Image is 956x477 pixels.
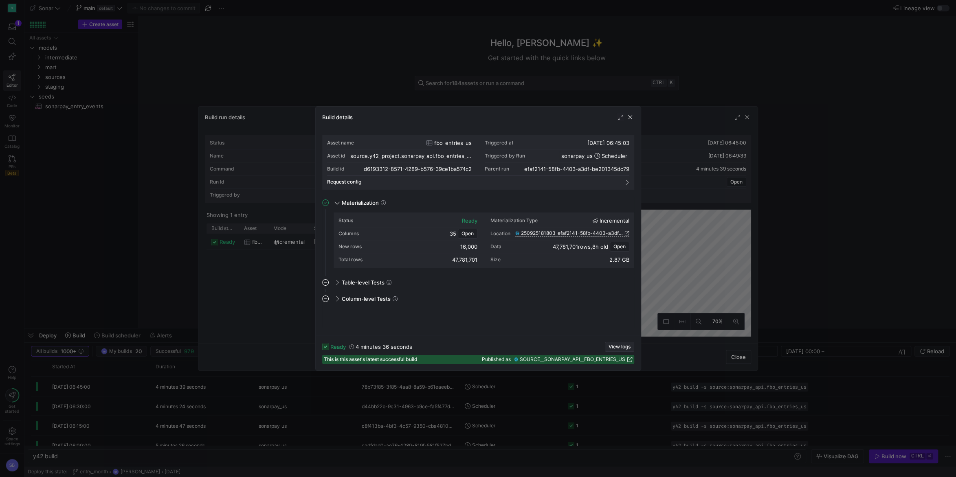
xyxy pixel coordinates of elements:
div: ready [462,217,477,224]
span: 8h old [592,243,608,250]
span: incremental [600,217,629,224]
span: Parent run [485,166,509,172]
button: Open [610,242,629,252]
span: [DATE] 06:45:03 [587,140,629,146]
span: sonarpay_us [561,153,593,159]
div: Asset name [327,140,354,146]
span: 47,781,701 rows [553,243,591,250]
span: Published as [482,357,511,362]
div: Status [338,218,353,223]
span: 250925181803_efaf2141-58fb-4403-a3df-be201345dc79 [521,230,623,236]
div: 16,000 [460,243,477,250]
button: Open [458,229,477,238]
div: 2.87 GB [609,256,629,263]
div: Triggered at [485,140,513,146]
div: New rows [338,244,362,249]
div: 47,781,701 [452,256,477,263]
span: ready [330,344,346,350]
mat-expansion-panel-header: Materialization [322,196,634,209]
span: Scheduler [602,153,627,159]
div: Size [490,257,501,263]
mat-expansion-panel-header: Table-level Tests [322,276,634,289]
button: View logs [605,342,634,352]
mat-expansion-panel-header: Request config [327,176,629,188]
span: Open [462,231,474,236]
div: Triggered by Run [485,153,525,159]
span: View logs [609,344,631,350]
span: fbo_entries_us [434,140,472,146]
y42-duration: 4 minutes 36 seconds [356,344,412,350]
div: , [553,243,608,250]
button: sonarpay_usScheduler [559,151,629,160]
h3: Build details [322,114,353,120]
a: SOURCE__SONARPAY_API__FBO_ENTRIES_US [514,357,633,362]
span: Open [613,244,626,249]
div: source.y42_project.sonarpay_api.fbo_entries_us [350,153,472,159]
div: Location [490,231,510,236]
span: Materialization [342,199,379,206]
div: Columns [338,231,359,236]
span: This is this asset's latest successful build [324,357,418,362]
div: Total rows [338,257,363,263]
span: 35 [450,230,456,237]
div: d6193312-8571-4289-b576-39ce1ba574c2 [364,166,472,172]
div: Asset id [327,153,345,159]
div: efaf2141-58fb-4403-a3df-be201345dc79 [524,166,629,172]
mat-expansion-panel-header: Column-level Tests [322,292,634,305]
div: Data [490,244,501,249]
span: Column-level Tests [342,295,391,302]
div: Materialization [322,212,634,276]
span: SOURCE__SONARPAY_API__FBO_ENTRIES_US [520,357,625,362]
mat-panel-title: Request config [327,179,620,185]
a: 250925181803_efaf2141-58fb-4403-a3df-be201345dc79 [515,230,629,236]
span: Table-level Tests [342,279,385,286]
div: Build id [327,166,345,172]
div: Materialization Type [490,218,538,223]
